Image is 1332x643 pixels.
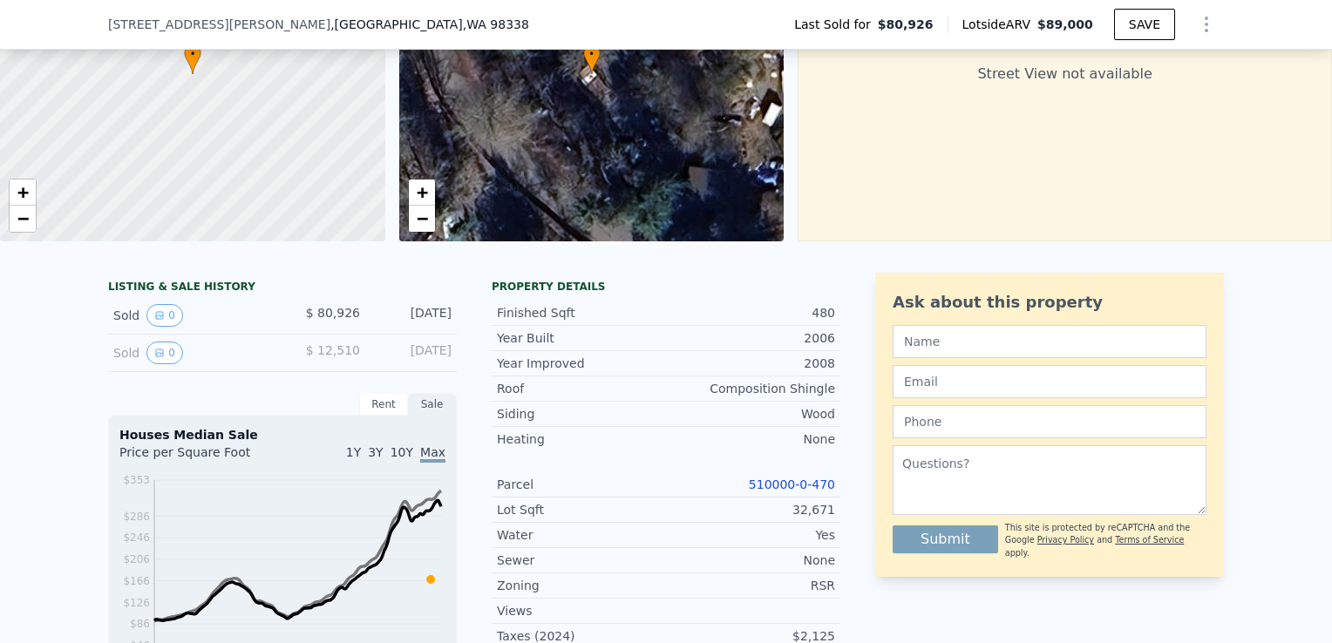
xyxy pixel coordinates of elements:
div: Composition Shingle [666,380,835,397]
a: Zoom out [409,206,435,232]
div: Siding [497,405,666,423]
div: Views [497,602,666,619]
div: Finished Sqft [497,304,666,321]
input: Phone [893,405,1206,438]
span: − [416,207,427,229]
button: View historical data [146,304,183,327]
span: 10Y [391,445,413,459]
tspan: $286 [123,511,150,523]
div: 480 [666,304,835,321]
tspan: $246 [123,531,150,544]
div: Wood [666,405,835,423]
span: • [184,46,201,62]
span: − [17,207,29,229]
div: Houses Median Sale [119,426,445,443]
span: + [416,181,427,203]
tspan: $206 [123,553,150,565]
div: Year Improved [497,355,666,372]
input: Email [893,365,1206,398]
div: LISTING & SALE HISTORY [108,280,457,297]
span: [STREET_ADDRESS][PERSON_NAME] [108,16,330,33]
div: Heating [497,430,666,448]
span: 1Y [346,445,361,459]
tspan: $86 [130,618,150,630]
button: Show Options [1189,7,1224,42]
tspan: $353 [123,474,150,486]
span: , [GEOGRAPHIC_DATA] [330,16,529,33]
div: Zoning [497,577,666,594]
tspan: $126 [123,597,150,609]
a: 510000-0-470 [749,477,835,491]
div: RSR [666,577,835,594]
a: Privacy Policy [1037,535,1094,545]
button: SAVE [1114,9,1175,40]
a: Zoom out [10,206,36,232]
div: [DATE] [374,304,452,327]
button: Submit [893,525,998,553]
div: Water [497,526,666,544]
a: Zoom in [10,179,36,206]
div: Sold [113,304,268,327]
div: Roof [497,380,666,397]
div: Ask about this property [893,290,1206,315]
div: • [583,44,601,74]
div: None [666,430,835,448]
span: $ 80,926 [306,306,360,320]
div: • [184,44,201,74]
button: View historical data [146,342,183,364]
div: This site is protected by reCAPTCHA and the Google and apply. [1005,522,1206,559]
span: 3Y [368,445,383,459]
input: Name [893,325,1206,358]
span: + [17,181,29,203]
a: Terms of Service [1115,535,1184,545]
div: Sale [408,393,457,416]
div: Year Built [497,329,666,347]
a: Zoom in [409,179,435,206]
div: None [666,552,835,569]
div: Rent [359,393,408,416]
div: Lot Sqft [497,501,666,518]
span: Last Sold for [794,16,878,33]
div: [DATE] [374,342,452,364]
tspan: $166 [123,575,150,587]
div: 32,671 [666,501,835,518]
span: $ 12,510 [306,343,360,357]
div: Sewer [497,552,666,569]
div: Sold [113,342,268,364]
span: $80,926 [878,16,934,33]
span: Lotside ARV [962,16,1037,33]
div: Yes [666,526,835,544]
span: Max [420,445,445,463]
div: Price per Square Foot [119,443,282,471]
div: 2006 [666,329,835,347]
div: Property details [492,280,840,294]
span: , WA 98338 [463,17,529,31]
span: $89,000 [1037,17,1093,31]
span: • [583,46,601,62]
div: 2008 [666,355,835,372]
div: Parcel [497,476,666,493]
